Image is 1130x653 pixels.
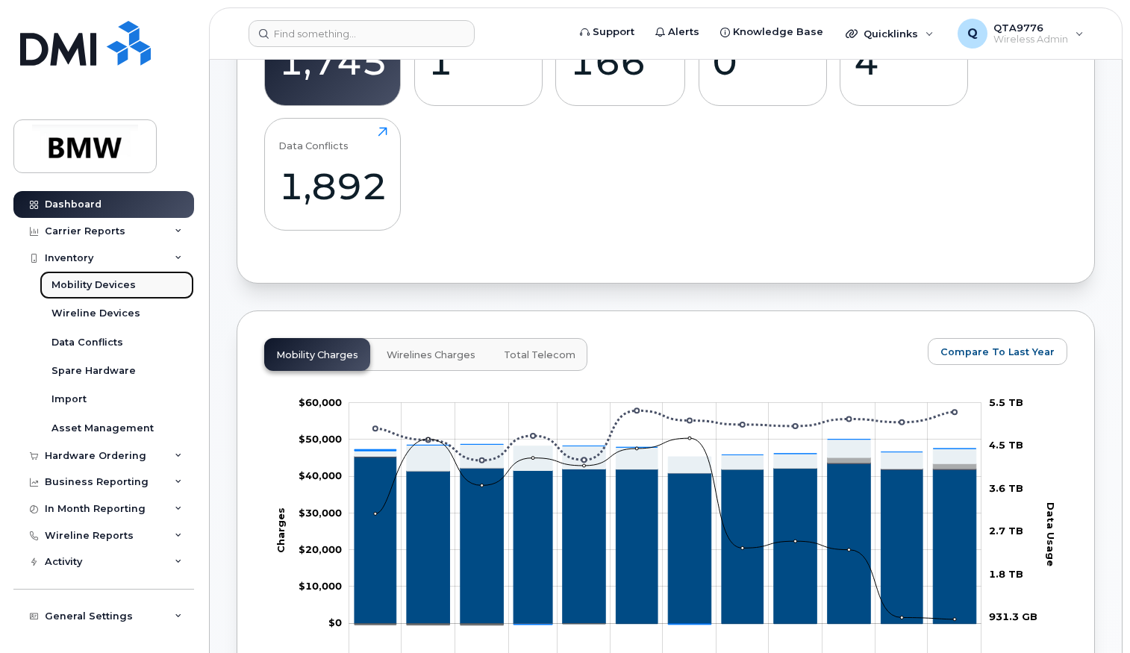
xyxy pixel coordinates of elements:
g: Rate Plan [355,457,976,624]
tspan: Data Usage [1045,502,1057,566]
tspan: $30,000 [299,507,342,519]
tspan: $40,000 [299,470,342,482]
button: Compare To Last Year [928,338,1067,365]
g: Hardware [355,457,976,473]
tspan: $50,000 [299,433,342,445]
tspan: 931.3 GB [989,610,1037,622]
a: Knowledge Base [710,17,834,47]
div: 4 [854,40,955,84]
tspan: $20,000 [299,543,342,555]
tspan: 1.8 TB [989,568,1023,580]
g: $0 [299,433,342,445]
tspan: Charges [275,507,287,553]
span: Alerts [668,25,699,40]
span: Wireless Admin [993,34,1068,46]
tspan: $10,000 [299,580,342,592]
g: $0 [299,507,342,519]
iframe: Messenger Launcher [1065,588,1119,642]
span: Compare To Last Year [940,345,1055,359]
span: Support [593,25,634,40]
tspan: 2.7 TB [989,525,1023,537]
tspan: 4.5 TB [989,439,1023,451]
span: Wirelines Charges [387,349,475,361]
span: Knowledge Base [733,25,823,40]
tspan: $60,000 [299,396,342,408]
a: Alerts [645,17,710,47]
tspan: 3.6 TB [989,482,1023,494]
div: QTA9776 [947,19,1094,49]
div: 1,892 [278,164,387,208]
div: 1,745 [278,40,387,84]
tspan: $0 [328,617,342,629]
input: Find something... [249,20,475,47]
a: Data Conflicts1,892 [278,127,387,222]
span: Total Telecom [504,349,575,361]
g: $0 [299,470,342,482]
div: 166 [569,40,672,84]
tspan: 5.5 TB [989,396,1023,408]
g: $0 [299,396,342,408]
g: $0 [299,543,342,555]
div: Quicklinks [835,19,944,49]
div: Data Conflicts [278,127,349,151]
div: 1 [428,40,528,84]
span: Quicklinks [864,28,918,40]
span: QTA9776 [993,22,1068,34]
a: Support [569,17,645,47]
g: $0 [299,580,342,592]
span: Q [967,25,978,43]
g: Features [355,440,976,473]
div: 0 [712,40,813,84]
